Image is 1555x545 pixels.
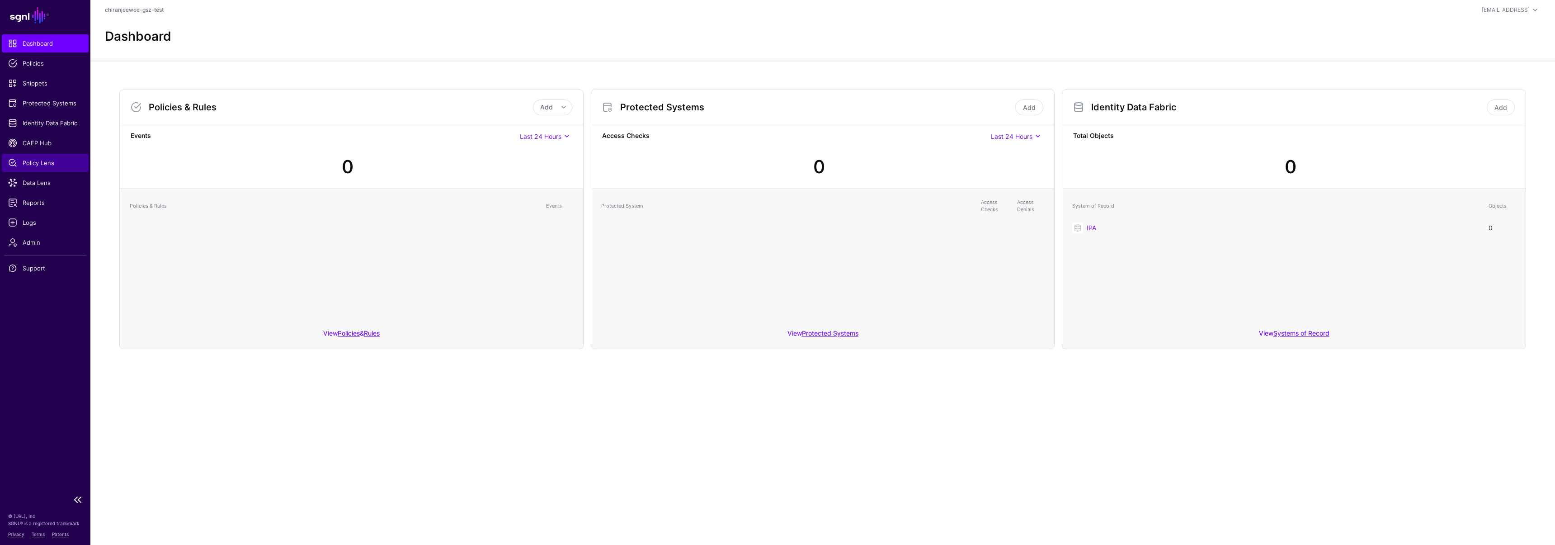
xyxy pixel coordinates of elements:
span: Snippets [8,79,82,88]
div: [EMAIL_ADDRESS] [1482,6,1530,14]
span: Protected Systems [8,99,82,108]
a: Protected Systems [2,94,89,112]
h3: Policies & Rules [149,102,533,113]
th: Protected System [597,194,977,218]
th: Access Checks [976,194,1013,218]
a: Dashboard [2,34,89,52]
a: Identity Data Fabric [2,114,89,132]
a: Policy Lens [2,154,89,172]
span: Support [8,264,82,273]
span: Reports [8,198,82,207]
p: © [URL], Inc [8,512,82,520]
th: Events [542,194,578,218]
a: Data Lens [2,174,89,192]
h2: Dashboard [105,29,171,44]
h3: Protected Systems [620,102,1014,113]
h3: Identity Data Fabric [1091,102,1485,113]
div: View [1062,323,1526,349]
a: Policies [2,54,89,72]
span: Logs [8,218,82,227]
a: Systems of Record [1273,329,1329,337]
span: Policies [8,59,82,68]
th: Access Denials [1013,194,1049,218]
a: Privacy [8,531,24,537]
a: Add [1487,100,1515,115]
th: Objects [1484,194,1520,218]
a: IPA [1087,224,1096,232]
span: Data Lens [8,178,82,187]
a: Reports [2,194,89,212]
a: SGNL [5,5,85,25]
a: Protected Systems [802,329,858,337]
span: Admin [8,238,82,247]
div: 0 [1285,153,1296,180]
a: Logs [2,213,89,232]
a: Rules [364,329,380,337]
strong: Total Objects [1073,131,1515,142]
span: Last 24 Hours [991,133,1032,140]
span: Add [540,103,553,111]
a: Policies [338,329,360,337]
span: Policy Lens [8,158,82,167]
span: Identity Data Fabric [8,118,82,128]
div: View [591,323,1055,349]
a: Snippets [2,74,89,92]
th: Policies & Rules [125,194,542,218]
a: Add [1015,100,1043,115]
div: View & [120,323,583,349]
span: CAEP Hub [8,138,82,147]
a: Patents [52,531,69,537]
strong: Access Checks [602,131,991,142]
th: System of Record [1068,194,1484,218]
p: SGNL® is a registered trademark [8,520,82,527]
a: chiranjeewee-gsz-test [105,6,164,13]
span: Dashboard [8,39,82,48]
a: Terms [32,531,45,537]
a: Admin [2,233,89,251]
div: 0 [813,153,825,180]
strong: Events [131,131,520,142]
div: 0 [342,153,353,180]
td: 0 [1484,218,1520,238]
span: Last 24 Hours [520,133,561,140]
a: CAEP Hub [2,134,89,152]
